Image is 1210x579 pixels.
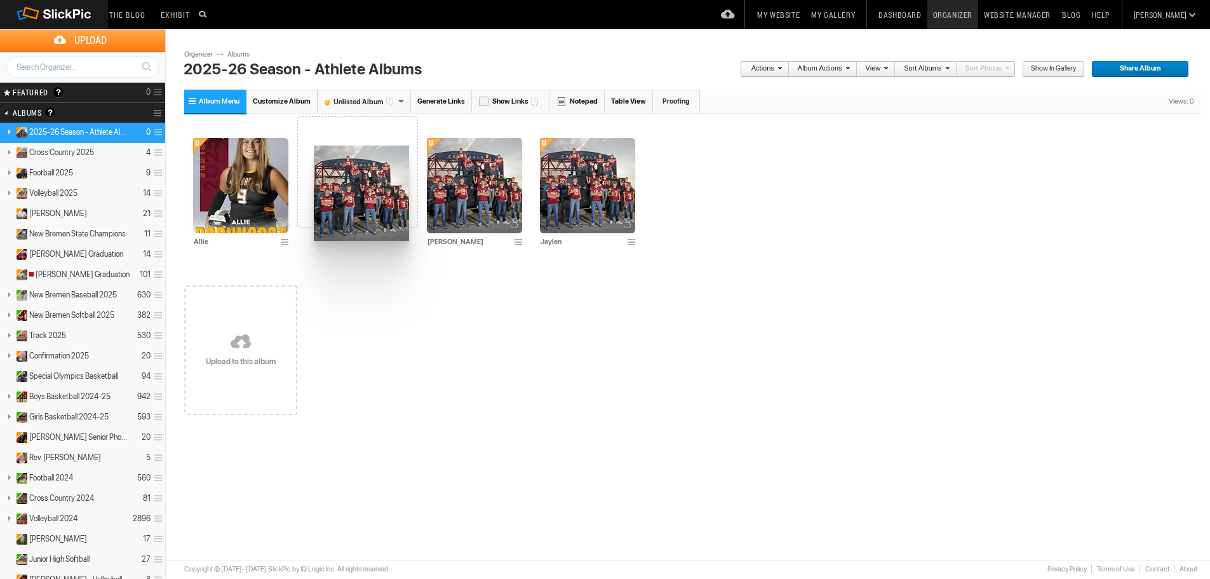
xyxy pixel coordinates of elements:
[540,138,635,233] img: FootballSeniors-1.webp
[29,229,126,239] span: New Bremen State Champions
[11,127,28,138] ins: Unlisted Album
[29,147,94,158] span: Cross Country 2025
[29,473,73,483] span: Football 2024
[1,534,13,543] a: Expand
[1,249,13,259] a: Expand
[11,473,28,484] ins: Public Album
[29,168,73,178] span: Football 2025
[1,453,13,462] a: Expand
[1,432,13,442] a: Expand
[11,168,28,179] ins: Unlisted Album
[857,61,889,78] a: View
[11,392,28,402] ins: Public Album
[11,310,28,321] ins: Public Album
[29,554,90,564] span: Junior High Softball
[11,147,28,158] ins: Unlisted Album
[29,351,89,361] span: Confirmation 2025
[318,98,398,106] font: Unlisted Album
[29,127,128,137] span: 2025-26 Season - Athlete Albums
[197,6,212,22] input: Search photos on SlickPic...
[11,208,28,219] ins: Unlisted Album
[29,392,111,402] span: Boys Basketball 2024-25
[11,290,28,301] ins: Public Album
[1174,565,1197,573] a: About
[29,493,94,503] span: Cross Country 2024
[411,90,472,113] a: Generate Links
[1091,61,1180,78] span: Share Album
[895,61,949,78] a: Sort Albums
[1162,90,1200,113] div: Views: 0
[29,432,128,442] span: Rogan Senior Photos
[29,412,109,422] span: Girls Basketball 2024-25
[29,330,66,341] span: Track 2025
[11,188,28,199] ins: Unlisted Album
[13,103,119,123] h2: Albums
[135,56,158,78] a: Search
[549,90,605,113] a: Notepad
[9,87,48,97] span: FEATURED
[29,208,87,219] span: Aaron
[1,208,13,218] a: Expand
[510,218,518,228] span: 3
[11,514,28,524] ins: Public Album
[11,432,28,443] ins: Unlisted Album
[427,138,522,233] img: FootballSeniors-1.webp
[740,61,782,78] a: Actions
[29,453,101,463] span: Rev. Becky
[276,218,285,228] span: 6
[11,249,28,260] ins: Unlisted Album
[1042,565,1091,573] a: Privacy Policy
[789,61,850,78] a: Album Actions
[1,269,13,279] a: Expand
[427,236,511,247] input: Owen
[1,554,13,564] a: Expand
[653,90,700,113] a: Proofing
[11,453,28,463] ins: Unlisted Album
[314,146,409,241] img: FootballSeniors-1.webp
[29,534,87,544] span: Vince
[11,412,28,423] ins: Public Album
[1022,61,1085,78] a: Show in Gallery
[29,310,114,320] span: New Bremen Softball 2025
[27,269,130,280] span: Rogan's Graduation
[1022,61,1076,78] span: Show in Gallery
[29,188,77,198] span: Volleyball 2025
[623,218,631,228] span: 3
[11,493,28,504] ins: Public Album
[184,564,390,575] div: Copyright © [DATE]–[DATE] SlickPic by IQ Logic Inc. All rights reserved.
[11,229,28,240] ins: Unlisted Album
[472,90,549,113] a: Show Links
[540,236,624,247] input: Jaylen
[11,351,28,362] ins: Unlisted Album
[29,514,77,524] span: Volleyball 2024
[15,29,165,51] span: Upload
[29,249,123,259] span: Mia Hirschfeld Graduation
[11,330,28,341] ins: Public Album
[1,371,13,381] a: Expand
[11,269,28,280] ins: Unlisted Album
[11,534,28,545] ins: Unlisted Album
[6,57,159,78] input: Search Organizer...
[11,371,28,382] ins: Public Album
[193,236,277,247] input: Allie
[224,50,262,60] a: Albums
[605,90,653,113] a: Table View
[11,554,28,565] ins: Public Album
[29,371,118,381] span: Special Olympics Basketball
[1,229,13,238] a: Expand
[1139,565,1174,573] a: Contact
[193,138,288,233] img: VolleyballBanners-3.webp
[29,290,117,300] span: New Bremen Baseball 2025
[199,97,239,106] span: Album Menu
[1091,565,1139,573] a: Terms of Use
[253,97,311,106] span: Customize Album
[957,61,1009,78] a: Sort Photos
